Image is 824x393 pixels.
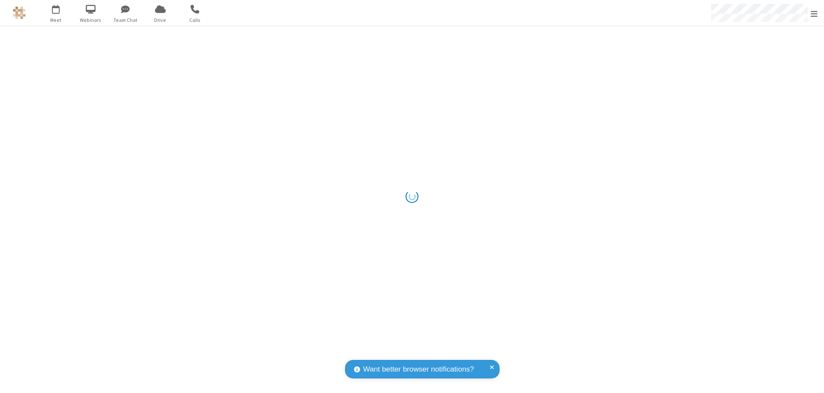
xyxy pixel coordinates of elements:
[144,16,176,24] span: Drive
[75,16,107,24] span: Webinars
[13,6,26,19] img: QA Selenium DO NOT DELETE OR CHANGE
[363,364,474,375] span: Want better browser notifications?
[179,16,211,24] span: Calls
[803,371,818,387] iframe: Chat
[109,16,142,24] span: Team Chat
[40,16,72,24] span: Meet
